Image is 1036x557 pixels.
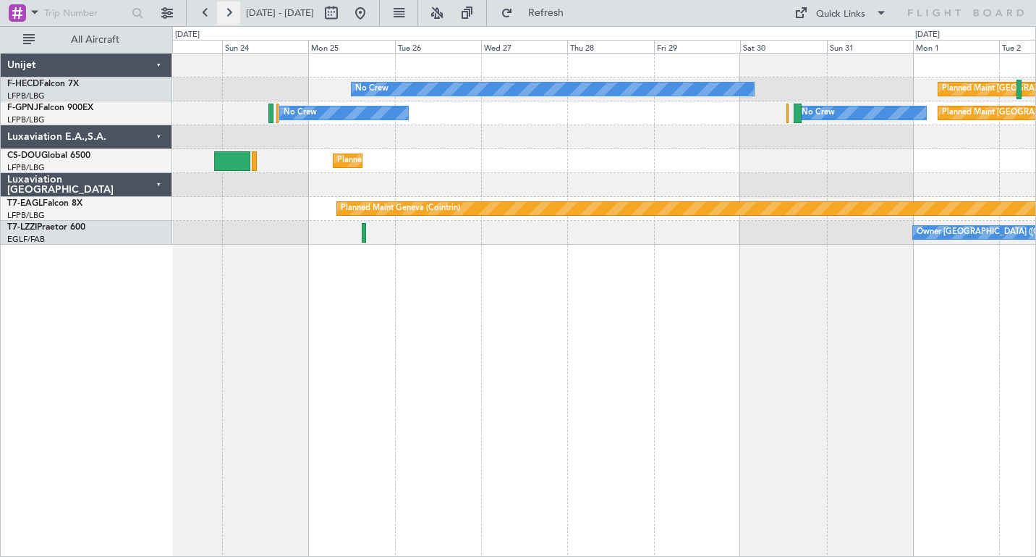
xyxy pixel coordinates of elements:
span: F-HECD [7,80,39,88]
span: All Aircraft [38,35,153,45]
a: LFPB/LBG [7,91,45,101]
a: EGLF/FAB [7,234,45,245]
div: Fri 29 [654,40,740,53]
a: T7-LZZIPraetor 600 [7,223,85,232]
a: F-HECDFalcon 7X [7,80,79,88]
div: Planned Maint Geneva (Cointrin) [341,198,460,219]
span: T7-EAGL [7,199,43,208]
div: No Crew [802,102,835,124]
div: Mon 1 [913,40,999,53]
div: Mon 25 [308,40,394,53]
div: [DATE] [175,29,200,41]
a: CS-DOUGlobal 6500 [7,151,90,160]
div: Quick Links [816,7,865,22]
a: LFPB/LBG [7,162,45,173]
div: Planned Maint [GEOGRAPHIC_DATA] ([GEOGRAPHIC_DATA]) [337,150,565,172]
div: No Crew [284,102,317,124]
div: Sat 30 [740,40,826,53]
input: Trip Number [44,2,127,24]
span: T7-LZZI [7,223,37,232]
div: [DATE] [915,29,940,41]
div: Sat 23 [136,40,222,53]
button: All Aircraft [16,28,157,51]
div: Sun 31 [827,40,913,53]
div: Tue 26 [395,40,481,53]
span: CS-DOU [7,151,41,160]
a: LFPB/LBG [7,114,45,125]
div: No Crew [355,78,388,100]
span: F-GPNJ [7,104,38,112]
a: T7-EAGLFalcon 8X [7,199,82,208]
span: [DATE] - [DATE] [246,7,314,20]
span: Refresh [516,8,577,18]
a: LFPB/LBG [7,210,45,221]
div: Wed 27 [481,40,567,53]
button: Refresh [494,1,581,25]
button: Quick Links [787,1,894,25]
a: F-GPNJFalcon 900EX [7,104,93,112]
div: Sun 24 [222,40,308,53]
div: Thu 28 [567,40,653,53]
